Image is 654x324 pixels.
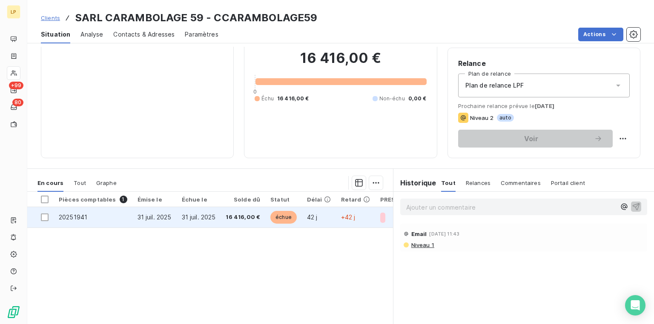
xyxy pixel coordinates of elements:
[441,179,456,186] span: Tout
[75,10,317,26] h3: SARL CARAMBOLAGE 59 - CCARAMBOLAGE59
[625,295,645,315] div: Open Intercom Messenger
[307,196,331,203] div: Délai
[393,178,436,188] h6: Historique
[120,196,127,203] span: 1
[138,196,172,203] div: Émise le
[468,135,594,142] span: Voir
[458,102,630,109] span: Prochaine relance prévue le
[182,213,216,221] span: 31 juil. 2025
[465,81,524,90] span: Plan de relance LPF
[535,102,555,109] span: [DATE]
[380,196,419,203] div: PRESTATION
[41,14,60,22] a: Clients
[497,114,514,122] span: auto
[226,196,260,203] div: Solde dû
[41,30,70,39] span: Situation
[7,305,20,319] img: Logo LeanPay
[277,95,309,102] span: 16 416,00 €
[226,213,260,222] span: 16 416,00 €
[408,95,427,102] span: 0,00 €
[551,179,585,186] span: Portail client
[12,99,23,106] span: 80
[185,30,218,39] span: Paramètres
[270,196,297,203] div: Statut
[307,213,318,221] span: 42 j
[74,179,86,186] span: Tout
[466,179,490,186] span: Relances
[138,213,172,221] span: 31 juil. 2025
[253,88,257,95] span: 0
[59,213,87,221] span: 20251941
[470,114,493,121] span: Niveau 2
[113,30,175,39] span: Contacts & Adresses
[578,28,623,41] button: Actions
[80,30,103,39] span: Analyse
[9,82,23,89] span: +99
[379,95,405,102] span: Non-échu
[37,179,63,186] span: En cours
[411,230,427,237] span: Email
[429,231,459,236] span: [DATE] 11:43
[7,5,20,19] div: LP
[96,179,117,186] span: Graphe
[182,196,216,203] div: Échue le
[501,179,541,186] span: Commentaires
[458,130,613,148] button: Voir
[410,242,434,248] span: Niveau 1
[458,58,630,68] h6: Relance
[59,196,127,203] div: Pièces comptables
[341,196,370,203] div: Retard
[270,211,297,224] span: échue
[41,14,60,21] span: Clients
[341,213,356,221] span: +42 j
[255,50,426,75] h2: 16 416,00 €
[261,95,274,102] span: Échu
